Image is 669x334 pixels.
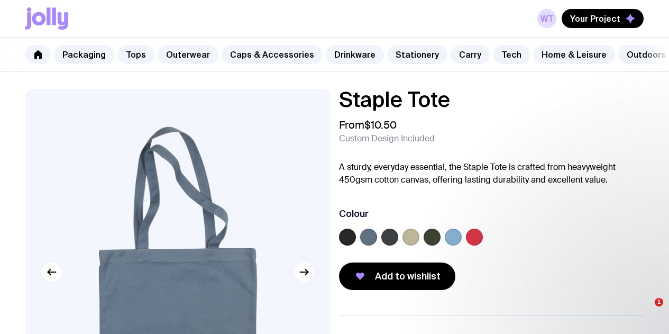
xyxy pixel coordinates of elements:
[339,263,455,290] button: Add to wishlist
[54,45,114,64] a: Packaging
[339,161,644,186] p: A sturdy, everyday essential, the Staple Tote is crafted from heavyweight 450gsm cotton canvas, o...
[562,9,644,28] button: Your Project
[117,45,154,64] a: Tops
[339,119,397,131] span: From
[222,45,323,64] a: Caps & Accessories
[537,9,556,28] a: WT
[339,133,435,144] span: Custom Design Included
[326,45,384,64] a: Drinkware
[364,118,397,132] span: $10.50
[633,298,658,323] iframe: Intercom live chat
[451,45,490,64] a: Carry
[339,207,369,220] h3: Colour
[339,89,644,110] h1: Staple Tote
[493,45,530,64] a: Tech
[570,13,620,24] span: Your Project
[375,270,441,283] span: Add to wishlist
[387,45,447,64] a: Stationery
[158,45,218,64] a: Outerwear
[655,298,663,306] span: 1
[533,45,615,64] a: Home & Leisure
